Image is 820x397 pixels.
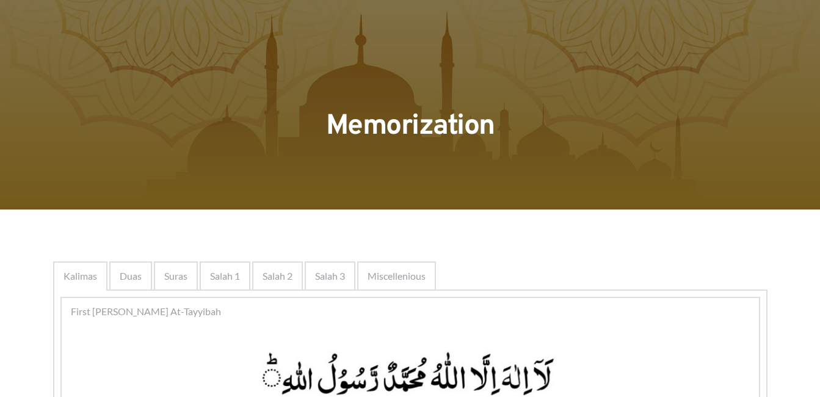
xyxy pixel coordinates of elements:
span: Memorization [326,109,495,145]
span: Kalimas [63,269,97,283]
span: Salah 3 [315,269,345,283]
span: Suras [164,269,187,283]
span: Salah 1 [210,269,240,283]
span: First [PERSON_NAME] At-Tayyibah [71,304,221,319]
span: Miscellenious [368,269,426,283]
span: Salah 2 [263,269,292,283]
span: Duas [120,269,142,283]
